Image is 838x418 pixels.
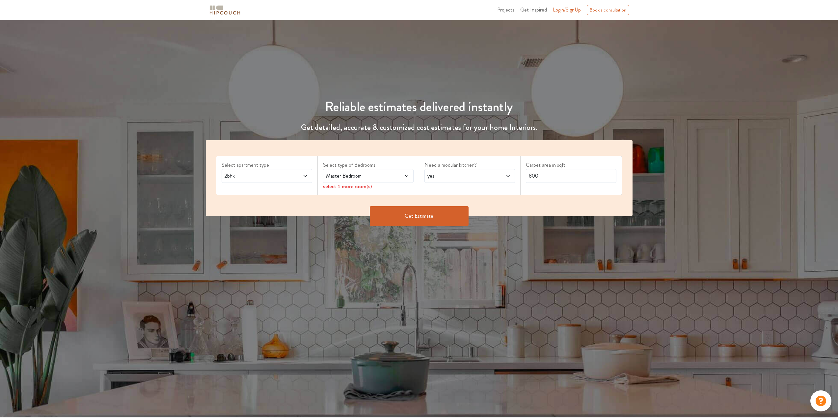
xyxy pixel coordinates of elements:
div: select 1 more room(s) [323,183,414,190]
div: Book a consultation [587,5,629,15]
span: 2bhk [223,172,287,180]
h1: Reliable estimates delivered instantly [144,99,694,115]
label: Select type of Bedrooms [323,161,414,169]
label: Select apartment type [222,161,312,169]
input: Enter area sqft [526,169,616,183]
label: Need a modular kitchen? [424,161,515,169]
span: Login/SignUp [553,6,581,13]
span: Get Inspired [520,6,547,13]
h4: Get detailed, accurate & customized cost estimates for your home Interiors. [144,123,694,132]
span: Master Bedroom [325,172,388,180]
img: logo-horizontal.svg [208,4,241,16]
span: Projects [497,6,514,13]
span: yes [426,172,490,180]
span: logo-horizontal.svg [208,3,241,17]
button: Get Estimate [370,206,469,226]
label: Carpet area in sqft. [526,161,616,169]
